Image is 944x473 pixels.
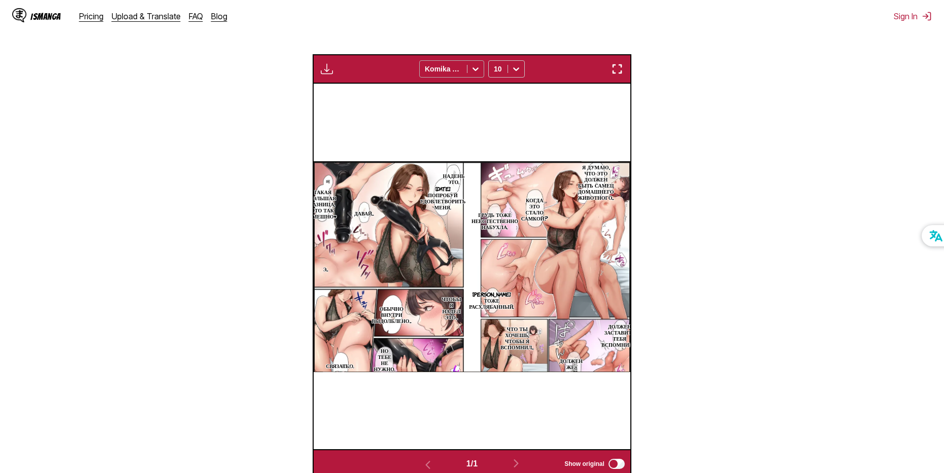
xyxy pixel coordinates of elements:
p: Грудь тоже неестественно набухла. [469,209,520,232]
img: Previous page [422,459,434,471]
a: Blog [211,11,227,21]
p: Когда это стало самкой? [519,195,550,223]
img: Manga Panel [314,161,630,372]
img: Enter fullscreen [611,63,623,75]
p: Надень это. [441,170,466,187]
p: Обычно внутри выдолблено... [369,303,413,325]
a: FAQ [189,11,203,21]
img: Download translated images [321,63,333,75]
input: Show original [609,459,625,469]
p: Чтобы я надел это... [440,294,463,322]
p: Такая большая разница, это так смешно♥ [307,187,339,221]
div: IsManga [30,12,61,21]
p: Но тебе не нужно. [372,345,397,374]
a: Pricing [79,11,104,21]
a: IsManga LogoIsManga [12,8,79,24]
img: Next page [510,457,522,469]
p: Связать. [324,360,352,371]
p: Должен заставить тебя вспомнить... [599,321,640,349]
p: Должен же. [557,355,585,372]
p: [PERSON_NAME] тоже расхлябанный. [467,289,516,311]
a: Upload & Translate [112,11,181,21]
p: [DATE] попробуй удовлетворить меня. [418,184,468,212]
img: IsManga Logo [12,8,26,22]
span: 1 / 1 [466,459,478,468]
p: Что ты хочешь, чтобы я вспомнил... [498,323,536,352]
p: Э... [321,264,331,274]
button: Sign In [894,11,932,21]
p: Давай... [352,208,376,218]
span: Show original [564,460,604,467]
img: Sign out [922,11,932,21]
p: Я думаю, что это должен быть самец домашнего животного... [576,162,616,202]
